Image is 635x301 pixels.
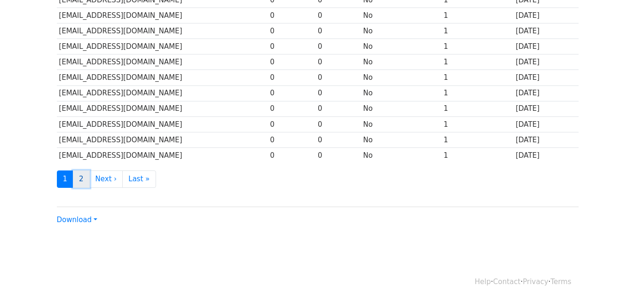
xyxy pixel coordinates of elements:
td: No [361,39,441,54]
td: 1 [441,85,513,101]
td: [DATE] [513,132,578,147]
td: No [361,132,441,147]
td: [EMAIL_ADDRESS][DOMAIN_NAME] [57,101,268,116]
td: 0 [315,147,361,163]
td: 0 [315,54,361,70]
td: 1 [441,101,513,116]
a: Last » [122,170,156,188]
a: Contact [493,278,520,286]
td: 1 [441,23,513,39]
td: 0 [268,39,315,54]
td: 0 [315,85,361,101]
td: [EMAIL_ADDRESS][DOMAIN_NAME] [57,54,268,70]
td: 0 [268,8,315,23]
td: 0 [268,132,315,147]
a: Download [57,216,97,224]
a: 1 [57,170,74,188]
td: 0 [268,54,315,70]
td: [EMAIL_ADDRESS][DOMAIN_NAME] [57,132,268,147]
td: [EMAIL_ADDRESS][DOMAIN_NAME] [57,8,268,23]
td: 0 [315,23,361,39]
td: 0 [268,23,315,39]
td: 1 [441,147,513,163]
td: No [361,116,441,132]
td: No [361,101,441,116]
td: [EMAIL_ADDRESS][DOMAIN_NAME] [57,147,268,163]
td: 1 [441,132,513,147]
a: Privacy [523,278,548,286]
td: 0 [315,70,361,85]
td: [EMAIL_ADDRESS][DOMAIN_NAME] [57,116,268,132]
td: 1 [441,8,513,23]
td: 1 [441,116,513,132]
td: [EMAIL_ADDRESS][DOMAIN_NAME] [57,70,268,85]
td: 0 [315,116,361,132]
a: Next › [89,170,123,188]
td: No [361,70,441,85]
td: No [361,23,441,39]
td: [DATE] [513,39,578,54]
td: [DATE] [513,23,578,39]
td: [DATE] [513,70,578,85]
td: No [361,54,441,70]
td: 1 [441,70,513,85]
td: 1 [441,39,513,54]
td: [DATE] [513,85,578,101]
td: 0 [315,8,361,23]
td: 0 [268,116,315,132]
td: [DATE] [513,147,578,163]
td: [DATE] [513,8,578,23]
td: 0 [268,101,315,116]
iframe: Chat Widget [588,256,635,301]
td: [EMAIL_ADDRESS][DOMAIN_NAME] [57,85,268,101]
a: Help [475,278,491,286]
td: [DATE] [513,54,578,70]
td: 1 [441,54,513,70]
td: [DATE] [513,116,578,132]
td: 0 [315,132,361,147]
td: [EMAIL_ADDRESS][DOMAIN_NAME] [57,23,268,39]
td: 0 [315,39,361,54]
td: 0 [268,70,315,85]
td: [EMAIL_ADDRESS][DOMAIN_NAME] [57,39,268,54]
td: 0 [268,85,315,101]
a: 2 [73,170,90,188]
td: 0 [268,147,315,163]
a: Terms [550,278,571,286]
td: No [361,85,441,101]
td: No [361,8,441,23]
td: 0 [315,101,361,116]
td: No [361,147,441,163]
td: [DATE] [513,101,578,116]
